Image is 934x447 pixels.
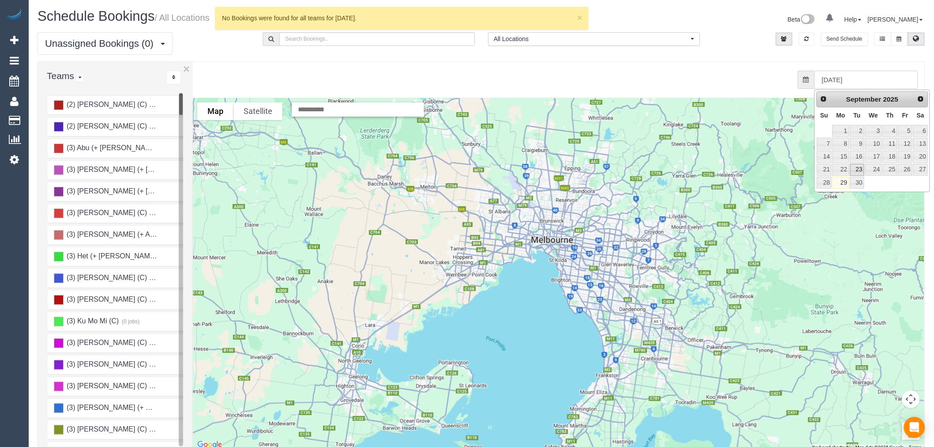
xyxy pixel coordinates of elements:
button: × [577,13,582,22]
button: Map camera controls [902,390,920,408]
small: (0 jobs) [149,124,168,130]
span: (3) [PERSON_NAME] (C) [65,382,147,390]
small: (0 jobs) [149,210,168,216]
span: (3) [PERSON_NAME] (C) [65,425,147,433]
a: 16 [850,151,864,163]
span: (3) [PERSON_NAME] (C) [65,209,147,216]
a: 13 [913,138,928,150]
span: (3) Ku Mo Mi (C) [65,317,119,325]
small: (0 jobs) [149,383,168,390]
a: [PERSON_NAME] [868,16,923,23]
span: (3) [PERSON_NAME] (C) [65,339,147,346]
a: 15 [832,151,849,163]
span: Friday [902,112,908,119]
a: 24 [865,164,882,176]
span: (3) [PERSON_NAME] (C) [65,360,147,368]
small: (0 jobs) [149,427,168,433]
a: Prev [818,93,830,105]
span: (2) [PERSON_NAME] (C) [65,101,147,108]
small: (0 jobs) [149,297,168,303]
a: 2 [850,125,864,137]
span: Tuesday [854,112,861,119]
small: (0 jobs) [149,275,168,281]
a: 12 [898,138,912,150]
a: 29 [832,177,849,189]
a: 9 [850,138,864,150]
span: (3) [PERSON_NAME] (+ Abu) (C) [65,231,172,238]
span: Teams [47,71,74,81]
a: Beta [788,16,815,23]
span: 2025 [883,95,898,103]
button: Send Schedule [821,32,868,46]
span: (3) [PERSON_NAME] (+ [PERSON_NAME]) (C) [65,166,218,173]
small: (0 jobs) [149,340,168,346]
input: Date [814,71,918,89]
button: × [183,63,190,75]
a: 3 [865,125,882,137]
a: 11 [883,138,897,150]
span: Sunday [821,112,829,119]
a: 23 [850,164,864,176]
small: (0 jobs) [149,362,168,368]
a: 8 [832,138,849,150]
span: Wednesday [869,112,878,119]
a: Next [915,93,927,105]
a: 28 [817,177,832,189]
span: (3) [PERSON_NAME] (C) [65,295,147,303]
a: 22 [832,164,849,176]
span: Monday [836,112,845,119]
span: Prev [820,95,827,102]
span: Next [917,95,924,102]
input: Search Bookings.. [279,32,475,46]
span: (2) [PERSON_NAME] (C) [65,122,147,130]
button: Unassigned Bookings (0) [38,32,173,55]
small: (0 jobs) [121,318,140,325]
a: 20 [913,151,928,163]
a: 19 [898,151,912,163]
span: (3) [PERSON_NAME] (+ [PERSON_NAME]) (C) [65,187,218,195]
a: 4 [883,125,897,137]
span: Schedule Bookings [38,8,154,24]
button: Show satellite imagery [233,102,282,120]
button: All Locations [488,32,700,46]
span: (3) [PERSON_NAME] (+ Het) (C) [65,404,171,411]
span: (3) [PERSON_NAME] (C) [65,274,147,281]
span: Thursday [886,112,894,119]
a: 7 [817,138,832,150]
i: Sort Teams [172,75,175,80]
a: 1 [832,125,849,137]
span: September [846,95,881,103]
span: (3) Abu (+ [PERSON_NAME]) (C) [65,144,172,152]
small: / All Locations [154,13,209,23]
a: 27 [913,164,928,176]
span: All Locations [494,34,689,43]
button: Drag Pegman onto the map to open Street View [902,422,920,440]
a: 21 [817,164,832,176]
div: Open Intercom Messenger [904,417,925,438]
span: Saturday [917,112,924,119]
div: No Bookings were found for all teams for [DATE]. [222,14,581,23]
a: 6 [913,125,928,137]
span: (3) Het (+ [PERSON_NAME]) (C) [65,252,171,260]
small: (0 jobs) [149,102,168,108]
a: 5 [898,125,912,137]
span: Unassigned Bookings (0) [45,38,158,49]
img: Automaid Logo [5,9,23,21]
a: 25 [883,164,897,176]
img: New interface [800,14,815,26]
a: 26 [898,164,912,176]
button: Show street map [197,102,233,120]
a: 30 [850,177,864,189]
a: 17 [865,151,882,163]
a: 18 [883,151,897,163]
a: 14 [817,151,832,163]
div: ... [166,71,181,84]
a: 10 [865,138,882,150]
a: Help [844,16,862,23]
